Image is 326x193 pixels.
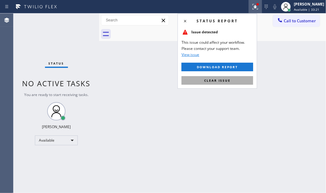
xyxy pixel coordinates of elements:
[49,61,64,65] span: Status
[35,135,78,145] div: Available
[42,124,71,129] div: [PERSON_NAME]
[24,92,88,97] span: You are ready to start receiving tasks.
[294,7,319,12] span: Available | 33:21
[22,78,91,88] span: No active tasks
[294,2,324,7] div: [PERSON_NAME]
[273,15,320,27] button: Call to Customer
[284,18,316,24] span: Call to Customer
[101,15,169,25] input: Search
[271,2,279,11] button: Mute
